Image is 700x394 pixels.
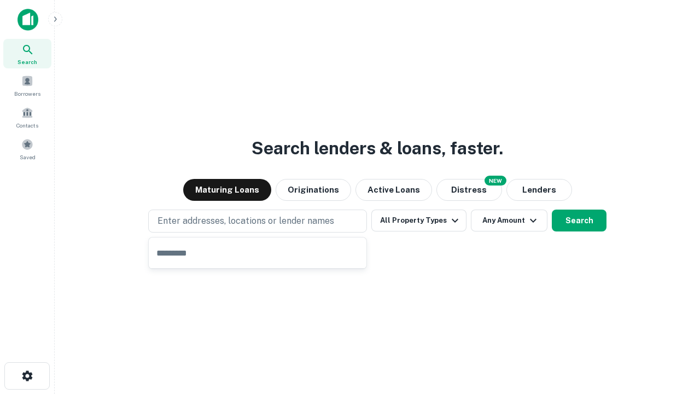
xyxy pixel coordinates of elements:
a: Saved [3,134,51,164]
p: Enter addresses, locations or lender names [157,215,334,228]
iframe: Chat Widget [645,306,700,359]
h3: Search lenders & loans, faster. [252,135,503,161]
span: Saved [20,153,36,161]
span: Search [17,57,37,66]
img: capitalize-icon.png [17,9,38,31]
a: Contacts [3,102,51,132]
span: Borrowers [14,89,40,98]
a: Borrowers [3,71,51,100]
a: Search [3,39,51,68]
button: Originations [276,179,351,201]
button: Lenders [506,179,572,201]
button: Maturing Loans [183,179,271,201]
button: Search [552,210,606,231]
div: NEW [485,176,506,186]
button: Any Amount [471,210,547,231]
button: All Property Types [371,210,466,231]
button: Search distressed loans with lien and other non-mortgage details. [436,179,502,201]
button: Enter addresses, locations or lender names [148,210,367,233]
button: Active Loans [355,179,432,201]
span: Contacts [16,121,38,130]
